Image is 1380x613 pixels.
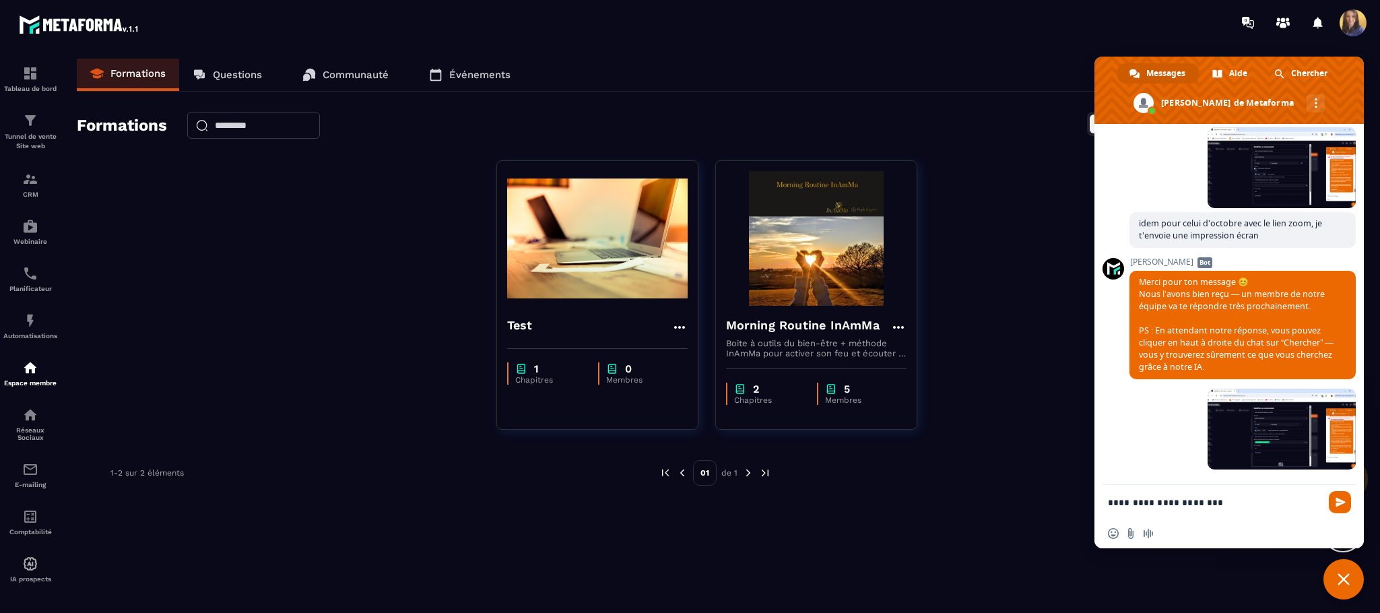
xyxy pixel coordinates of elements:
[742,467,754,479] img: next
[449,69,511,81] p: Événements
[110,468,184,478] p: 1-2 sur 2 éléments
[289,59,402,91] a: Communauté
[1262,63,1341,84] div: Chercher
[22,265,38,282] img: scheduler
[825,395,893,405] p: Membres
[1125,528,1136,539] span: Envoyer un fichier
[825,383,837,395] img: chapter
[1323,559,1364,600] div: Fermer le chat
[3,426,57,441] p: Réseaux Sociaux
[715,160,934,447] a: formation-backgroundMorning Routine InAmMaBoite à outils du bien-être + méthode InAmMa pour activ...
[507,316,533,335] h4: Test
[1329,491,1351,513] span: Envoyer
[496,160,715,447] a: formation-backgroundTestchapter1Chapitreschapter0Membres
[3,379,57,387] p: Espace membre
[3,55,57,102] a: formationformationTableau de bord
[22,313,38,329] img: automations
[1307,94,1325,112] div: Autres canaux
[3,208,57,255] a: automationsautomationsWebinaire
[759,467,771,479] img: next
[1229,63,1247,84] span: Aide
[22,112,38,129] img: formation
[606,375,674,385] p: Membres
[1129,257,1356,267] span: [PERSON_NAME]
[110,67,166,79] p: Formations
[3,575,57,583] p: IA prospects
[3,102,57,161] a: formationformationTunnel de vente Site web
[22,509,38,525] img: accountant
[3,481,57,488] p: E-mailing
[1197,257,1212,268] span: Bot
[3,191,57,198] p: CRM
[22,65,38,82] img: formation
[726,338,907,358] p: Boite à outils du bien-être + méthode InAmMa pour activer son feu et écouter la voix de son coeur...
[3,302,57,350] a: automationsautomationsAutomatisations
[1139,276,1334,373] span: Merci pour ton message 😊 Nous l’avons bien reçu — un membre de notre équipe va te répondre très p...
[416,59,524,91] a: Événements
[3,285,57,292] p: Planificateur
[1291,63,1327,84] span: Chercher
[625,362,632,375] p: 0
[515,362,527,375] img: chapter
[22,461,38,478] img: email
[659,467,671,479] img: prev
[1146,63,1185,84] span: Messages
[3,397,57,451] a: social-networksocial-networkRéseaux Sociaux
[77,112,167,140] h2: Formations
[22,360,38,376] img: automations
[213,69,262,81] p: Questions
[726,316,880,335] h4: Morning Routine InAmMa
[1090,115,1146,133] button: Carte
[1200,63,1261,84] div: Aide
[726,171,907,306] img: formation-background
[721,467,737,478] p: de 1
[3,498,57,546] a: accountantaccountantComptabilité
[844,383,850,395] p: 5
[3,161,57,208] a: formationformationCRM
[753,383,759,395] p: 2
[3,350,57,397] a: automationsautomationsEspace membre
[3,451,57,498] a: emailemailE-mailing
[77,59,179,91] a: Formations
[22,556,38,572] img: automations
[3,528,57,536] p: Comptabilité
[534,362,539,375] p: 1
[507,171,688,306] img: formation-background
[323,69,389,81] p: Communauté
[693,460,717,486] p: 01
[1139,218,1322,241] span: idem pour celui d'octobre avec le lien zoom, je t'envoie une impression écran
[515,375,585,385] p: Chapitres
[3,255,57,302] a: schedulerschedulerPlanificateur
[22,171,38,187] img: formation
[3,332,57,340] p: Automatisations
[1117,63,1199,84] div: Messages
[3,132,57,151] p: Tunnel de vente Site web
[179,59,275,91] a: Questions
[1108,496,1321,509] textarea: Entrez votre message...
[19,12,140,36] img: logo
[22,218,38,234] img: automations
[3,238,57,245] p: Webinaire
[606,362,618,375] img: chapter
[734,383,746,395] img: chapter
[734,395,803,405] p: Chapitres
[22,407,38,423] img: social-network
[3,85,57,92] p: Tableau de bord
[1143,528,1154,539] span: Message audio
[676,467,688,479] img: prev
[1108,528,1119,539] span: Insérer un emoji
